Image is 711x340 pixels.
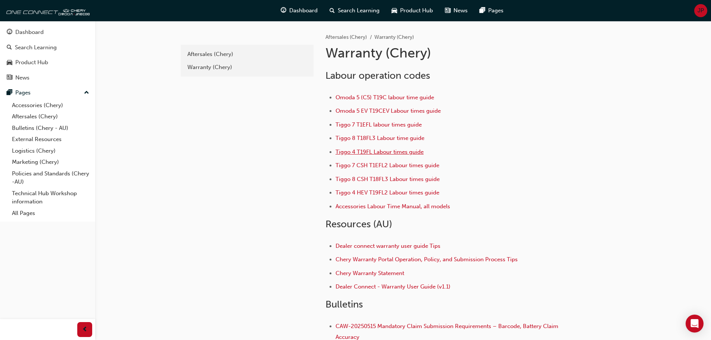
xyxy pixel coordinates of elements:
[336,243,440,249] a: Dealer connect warranty user guide Tips
[187,63,307,72] div: Warranty (Chery)
[9,156,92,168] a: Marketing (Chery)
[336,256,518,263] a: Chery Warranty Portal Operation, Policy, and Submission Process Tips
[336,149,424,155] a: Tiggo 4 T19FL Labour times guide
[386,3,439,18] a: car-iconProduct Hub
[324,3,386,18] a: search-iconSearch Learning
[7,75,12,81] span: news-icon
[374,33,414,42] li: Warranty (Chery)
[325,34,367,40] a: Aftersales (Chery)
[698,6,704,15] span: JP
[289,6,318,15] span: Dashboard
[336,270,404,277] a: Chery Warranty Statement
[187,50,307,59] div: Aftersales (Chery)
[338,6,380,15] span: Search Learning
[325,45,570,61] h1: Warranty (Chery)
[336,162,439,169] a: Tiggo 7 CSH T1EFL2 Labour times guide
[184,61,311,74] a: Warranty (Chery)
[336,203,450,210] a: Accessories Labour Time Manual, all models
[7,59,12,66] span: car-icon
[453,6,468,15] span: News
[325,70,430,81] span: Labour operation codes
[336,121,422,128] a: Tiggo 7 T1EFL labour times guide
[15,88,31,97] div: Pages
[336,94,434,101] a: Omoda 5 (C5) T19C labour time guide
[15,43,57,52] div: Search Learning
[330,6,335,15] span: search-icon
[392,6,397,15] span: car-icon
[184,48,311,61] a: Aftersales (Chery)
[480,6,485,15] span: pages-icon
[325,299,363,310] span: Bulletins
[400,6,433,15] span: Product Hub
[445,6,450,15] span: news-icon
[9,122,92,134] a: Bulletins (Chery - AU)
[15,28,44,37] div: Dashboard
[336,176,440,183] a: Tiggo 8 CSH T18FL3 Labour times guide
[3,86,92,100] button: Pages
[9,111,92,122] a: Aftersales (Chery)
[9,208,92,219] a: All Pages
[439,3,474,18] a: news-iconNews
[275,3,324,18] a: guage-iconDashboard
[336,135,424,141] a: Tiggo 8 T18FL3 Labour time guide
[7,90,12,96] span: pages-icon
[3,56,92,69] a: Product Hub
[9,168,92,188] a: Policies and Standards (Chery -AU)
[7,44,12,51] span: search-icon
[9,145,92,157] a: Logistics (Chery)
[3,41,92,54] a: Search Learning
[686,315,704,333] div: Open Intercom Messenger
[281,6,286,15] span: guage-icon
[3,71,92,85] a: News
[488,6,503,15] span: Pages
[336,283,450,290] a: Dealer Connect - Warranty User Guide (v1.1)
[336,107,441,114] a: Omoda 5 EV T19CEV Labour times guide
[4,3,90,18] img: oneconnect
[82,325,88,334] span: prev-icon
[336,189,439,196] a: Tiggo 4 HEV T19FL2 Labour times guide
[84,88,89,98] span: up-icon
[3,24,92,86] button: DashboardSearch LearningProduct HubNews
[9,134,92,145] a: External Resources
[9,100,92,111] a: Accessories (Chery)
[9,188,92,208] a: Technical Hub Workshop information
[694,4,707,17] button: JP
[474,3,509,18] a: pages-iconPages
[3,25,92,39] a: Dashboard
[7,29,12,36] span: guage-icon
[15,74,29,82] div: News
[15,58,48,67] div: Product Hub
[325,218,392,230] span: Resources (AU)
